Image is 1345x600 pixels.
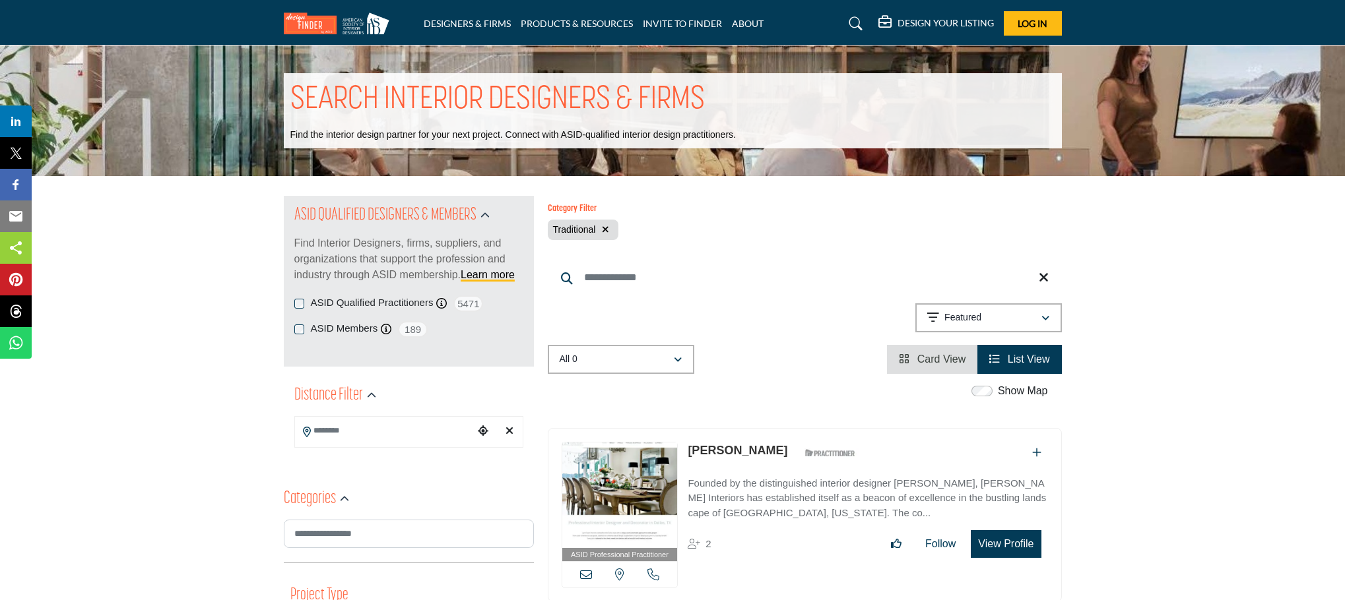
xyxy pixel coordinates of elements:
h1: SEARCH INTERIOR DESIGNERS & FIRMS [290,80,705,121]
span: ASID Professional Practitioner [571,549,669,560]
button: Log In [1004,11,1062,36]
input: ASID Qualified Practitioners checkbox [294,299,304,309]
div: Clear search location [500,417,519,446]
label: ASID Qualified Practitioners [311,295,434,311]
input: Search Keyword [548,262,1062,293]
span: List View [1008,353,1050,365]
a: DESIGNERS & FIRMS [424,18,511,29]
button: Follow [917,531,964,557]
span: 5471 [453,295,483,312]
a: ASID Professional Practitioner [562,442,678,562]
div: Choose your current location [473,417,493,446]
div: DESIGN YOUR LISTING [878,16,994,32]
h2: ASID QUALIFIED DESIGNERS & MEMBERS [294,204,476,227]
span: Traditional [553,224,596,235]
button: View Profile [971,530,1041,558]
button: All 0 [548,345,694,374]
p: Lynn Sears [688,442,787,460]
span: 2 [705,538,711,549]
input: Search Location [295,418,473,444]
span: Log In [1018,18,1047,29]
h2: Categories [284,487,336,511]
img: Lynn Sears [562,442,678,548]
h2: Distance Filter [294,384,363,407]
p: Founded by the distinguished interior designer [PERSON_NAME], [PERSON_NAME] Interiors has establi... [688,476,1047,521]
a: Add To List [1032,447,1041,458]
a: ABOUT [732,18,764,29]
a: INVITE TO FINDER [643,18,722,29]
h5: DESIGN YOUR LISTING [898,17,994,29]
a: PRODUCTS & RESOURCES [521,18,633,29]
p: Find Interior Designers, firms, suppliers, and organizations that support the profession and indu... [294,235,523,283]
a: [PERSON_NAME] [688,444,787,457]
div: Followers [688,536,711,552]
img: Site Logo [284,13,396,34]
a: Search [836,13,871,34]
button: Like listing [882,531,910,557]
a: Learn more [461,269,515,280]
button: Featured [915,303,1062,332]
p: All 0 [560,353,577,366]
p: Find the interior design partner for your next project. Connect with ASID-qualified interior desi... [290,129,736,142]
label: Show Map [998,383,1048,399]
span: 189 [398,321,428,338]
input: ASID Members checkbox [294,324,304,334]
p: Featured [944,311,981,324]
a: View List [989,353,1049,365]
a: View Card [899,353,966,365]
label: ASID Members [311,321,378,336]
input: Search Category [284,520,534,548]
img: ASID Qualified Practitioners Badge Icon [800,445,859,462]
li: List View [977,345,1061,374]
a: Founded by the distinguished interior designer [PERSON_NAME], [PERSON_NAME] Interiors has establi... [688,468,1047,521]
li: Card View [887,345,977,374]
span: Card View [917,353,966,365]
h6: Category Filter [548,204,619,215]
